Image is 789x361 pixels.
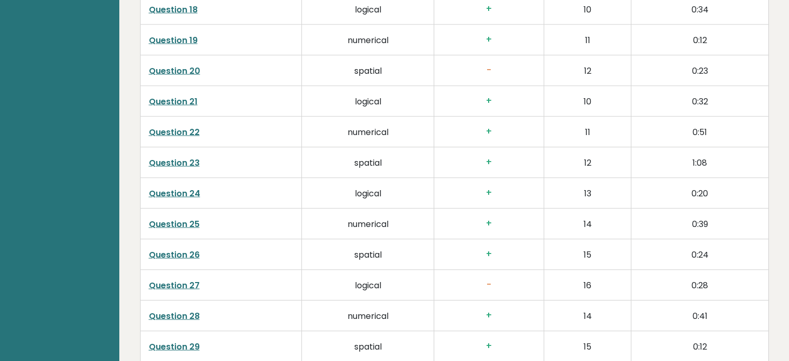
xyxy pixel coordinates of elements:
[302,208,434,239] td: numerical
[302,24,434,55] td: numerical
[302,178,434,208] td: logical
[442,188,535,198] h3: +
[442,96,535,106] h3: +
[442,65,535,76] h3: -
[442,310,535,321] h3: +
[149,341,200,353] a: Question 29
[149,34,198,46] a: Question 19
[442,126,535,137] h3: +
[631,208,768,239] td: 0:39
[442,341,535,352] h3: +
[544,208,631,239] td: 14
[149,4,198,16] a: Question 18
[544,55,631,86] td: 12
[149,96,198,108] a: Question 21
[302,116,434,147] td: numerical
[631,116,768,147] td: 0:51
[302,86,434,116] td: logical
[544,239,631,270] td: 15
[631,147,768,178] td: 1:08
[544,270,631,300] td: 16
[149,310,200,322] a: Question 28
[149,126,200,138] a: Question 22
[631,300,768,331] td: 0:41
[302,147,434,178] td: spatial
[631,24,768,55] td: 0:12
[442,249,535,260] h3: +
[442,34,535,45] h3: +
[442,157,535,168] h3: +
[302,55,434,86] td: spatial
[442,4,535,15] h3: +
[442,279,535,290] h3: -
[302,270,434,300] td: logical
[544,86,631,116] td: 10
[631,178,768,208] td: 0:20
[544,147,631,178] td: 12
[442,218,535,229] h3: +
[302,239,434,270] td: spatial
[544,24,631,55] td: 11
[149,65,200,77] a: Question 20
[631,55,768,86] td: 0:23
[544,116,631,147] td: 11
[149,188,200,199] a: Question 24
[149,279,200,291] a: Question 27
[631,86,768,116] td: 0:32
[302,300,434,331] td: numerical
[544,178,631,208] td: 13
[149,249,200,261] a: Question 26
[149,157,200,169] a: Question 23
[631,270,768,300] td: 0:28
[631,239,768,270] td: 0:24
[149,218,200,230] a: Question 25
[544,300,631,331] td: 14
